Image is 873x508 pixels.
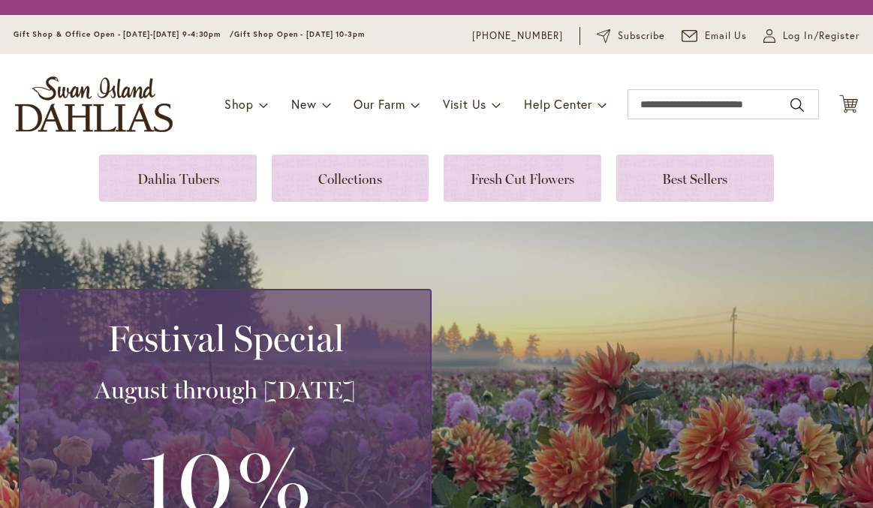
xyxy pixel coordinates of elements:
[14,29,234,39] span: Gift Shop & Office Open - [DATE]-[DATE] 9-4:30pm /
[783,29,859,44] span: Log In/Register
[38,317,412,359] h2: Festival Special
[705,29,748,44] span: Email Us
[234,29,365,39] span: Gift Shop Open - [DATE] 10-3pm
[682,29,748,44] a: Email Us
[597,29,665,44] a: Subscribe
[472,29,563,44] a: [PHONE_NUMBER]
[38,375,412,405] h3: August through [DATE]
[524,96,592,112] span: Help Center
[763,29,859,44] a: Log In/Register
[443,96,486,112] span: Visit Us
[354,96,405,112] span: Our Farm
[291,96,316,112] span: New
[15,77,173,132] a: store logo
[790,93,804,117] button: Search
[618,29,665,44] span: Subscribe
[224,96,254,112] span: Shop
